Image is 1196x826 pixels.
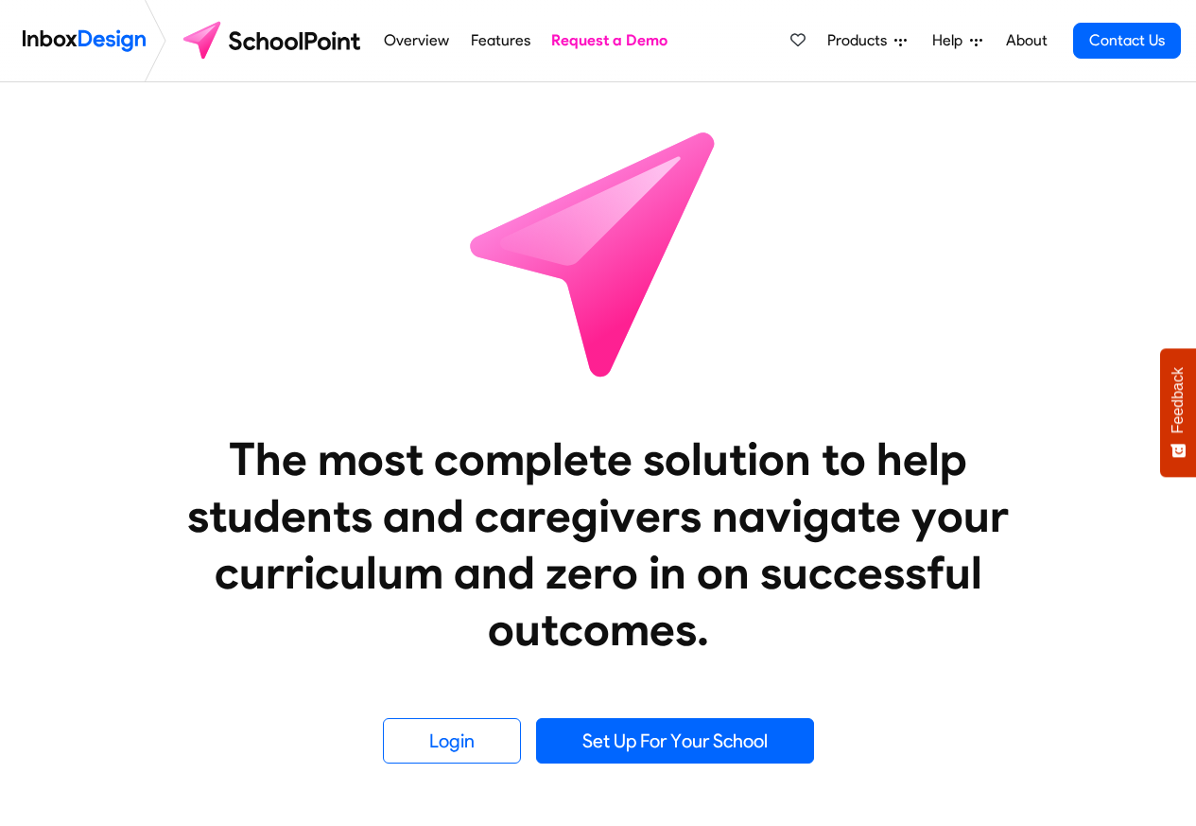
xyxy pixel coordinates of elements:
[546,22,673,60] a: Request a Demo
[1073,23,1181,59] a: Contact Us
[1160,348,1196,477] button: Feedback - Show survey
[536,718,814,764] a: Set Up For Your School
[379,22,455,60] a: Overview
[174,18,373,63] img: schoolpoint logo
[1170,367,1187,433] span: Feedback
[428,82,769,423] img: icon_schoolpoint.svg
[827,29,894,52] span: Products
[820,22,914,60] a: Products
[383,718,521,764] a: Login
[932,29,970,52] span: Help
[465,22,535,60] a: Features
[925,22,990,60] a: Help
[1000,22,1052,60] a: About
[149,431,1048,658] heading: The most complete solution to help students and caregivers navigate your curriculum and zero in o...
